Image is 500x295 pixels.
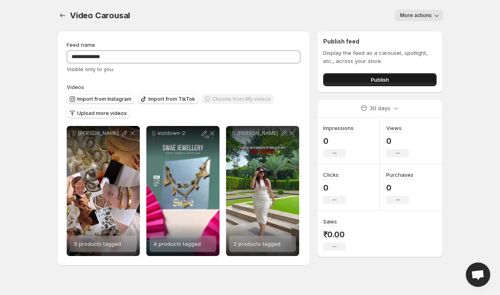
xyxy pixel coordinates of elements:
span: Upload more videos [77,110,127,117]
h3: Impressions [323,124,354,132]
span: 5 products tagged [74,241,121,247]
button: Import from Instagram [67,94,135,104]
p: 0 [386,136,409,146]
span: 3 products tagged [233,241,280,247]
div: [PERSON_NAME]3 products tagged [226,126,299,256]
h2: Publish feed [323,37,437,46]
span: 4 products tagged [154,241,201,247]
p: [PERSON_NAME] [78,130,120,137]
h3: Purchases [386,171,413,179]
h3: Views [386,124,402,132]
span: More actions [400,12,432,19]
p: Display the feed as a carousel, spotlight, etc., across your store. [323,49,437,65]
span: Import from Instagram [77,96,131,102]
p: 0 [323,183,346,193]
p: [PERSON_NAME] [237,130,280,137]
div: [PERSON_NAME]5 products tagged [67,126,140,256]
p: instdown-2 [158,130,200,137]
p: 0 [323,136,354,146]
span: Import from TikTok [148,96,195,102]
span: Video Carousal [70,11,130,20]
p: 30 days [370,104,390,112]
span: Visible only to you. [67,66,114,72]
div: Open chat [466,262,490,287]
p: ₹0.00 [323,230,346,239]
button: More actions [395,10,443,21]
button: Import from TikTok [138,94,198,104]
span: Publish [371,76,389,84]
span: Videos [67,84,84,90]
button: Upload more videos [67,108,130,118]
button: Settings [57,10,68,21]
span: Feed name [67,41,95,48]
div: instdown-24 products tagged [146,126,220,256]
button: Publish [323,73,437,86]
p: 0 [386,183,413,193]
h3: Clicks [323,171,339,179]
h3: Sales [323,217,337,226]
